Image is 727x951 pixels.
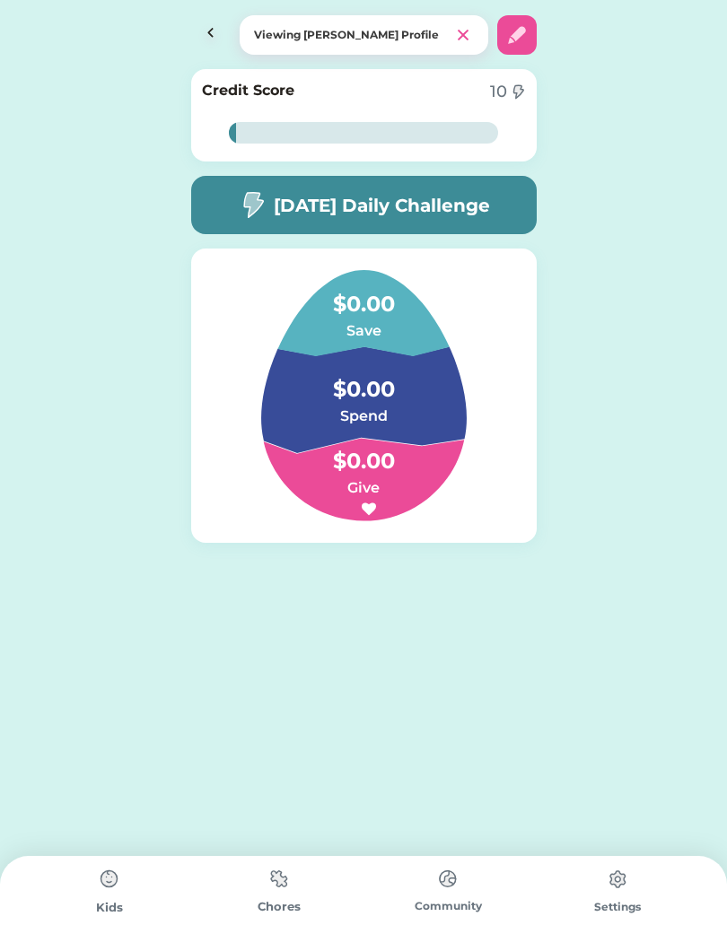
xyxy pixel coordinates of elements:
h6: Give [274,477,453,499]
div: Viewing [PERSON_NAME] Profile [254,27,452,43]
h4: $0.00 [274,355,453,406]
img: clear%201.svg [452,24,474,46]
div: Community [363,898,533,914]
div: 10 [490,80,507,104]
img: type%3Dchores%2C%20state%3Ddefault.svg [600,861,635,897]
img: type%3Dchores%2C%20state%3Ddefault.svg [430,861,466,896]
div: Chores [195,898,364,916]
div: 1% [232,122,495,144]
h5: [DATE] Daily Challenge [274,192,490,219]
h6: Spend [274,406,453,427]
img: image-flash-1--flash-power-connect-charge-electricity-lightning.svg [511,84,525,100]
img: Group%201.svg [218,270,510,521]
img: image-flash-1--flash-power-connect-charge-electricity-lightning.svg [238,191,267,219]
h6: Credit Score [202,80,294,101]
img: Icon%20Button.svg [191,15,231,55]
div: Settings [533,899,703,915]
div: Kids [25,899,195,917]
h4: $0.00 [274,427,453,477]
img: type%3Dchores%2C%20state%3Ddefault.svg [92,861,127,897]
h4: $0.00 [274,270,453,320]
h6: Save [274,320,453,342]
img: type%3Dchores%2C%20state%3Ddefault.svg [261,861,297,896]
img: interface-edit-pencil--change-edit-modify-pencil-write-writing.svg [506,24,528,46]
